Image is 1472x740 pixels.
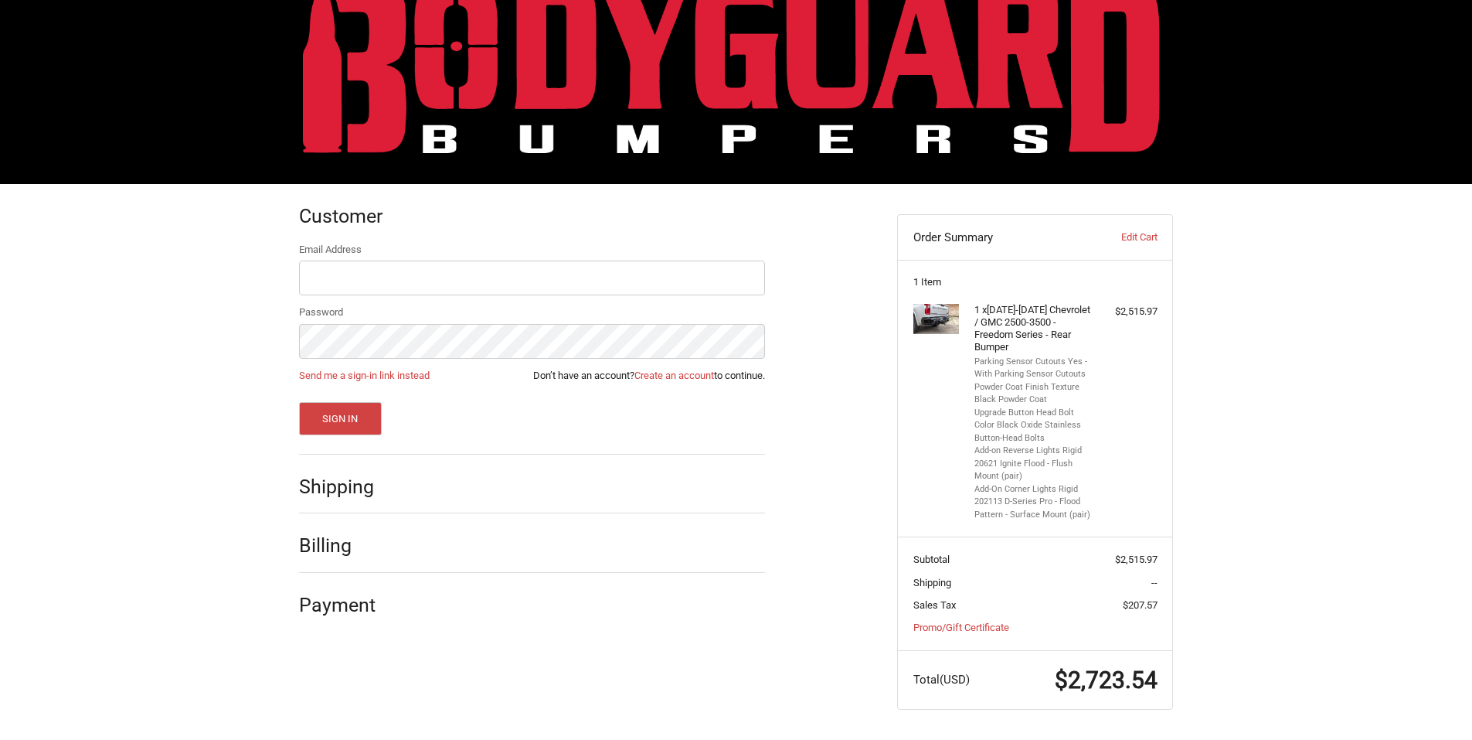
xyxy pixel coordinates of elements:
[974,445,1093,483] li: Add-on Reverse Lights Rigid 20621 Ignite Flood - Flush Mount (pair)
[299,204,389,228] h2: Customer
[299,534,389,558] h2: Billing
[634,370,714,381] a: Create an account
[299,593,389,617] h2: Payment
[1123,599,1158,611] span: $207.57
[533,368,765,384] span: Don’t have an account? to continue.
[913,554,950,565] span: Subtotal
[913,276,1158,288] h3: 1 Item
[974,381,1093,407] li: Powder Coat Finish Texture Black Powder Coat
[1055,667,1158,694] span: $2,723.54
[913,230,1081,245] h3: Order Summary
[299,475,389,499] h2: Shipping
[299,402,382,435] button: Sign In
[299,305,765,320] label: Password
[974,483,1093,522] li: Add-On Corner Lights Rigid 202113 D-Series Pro - Flood Pattern - Surface Mount (pair)
[1080,230,1157,245] a: Edit Cart
[1151,577,1158,588] span: --
[1395,666,1472,740] iframe: Chat Widget
[974,304,1093,354] h4: 1 x [DATE]-[DATE] Chevrolet / GMC 2500-3500 - Freedom Series - Rear Bumper
[913,673,970,687] span: Total (USD)
[913,599,956,611] span: Sales Tax
[913,622,1009,633] a: Promo/Gift Certificate
[974,356,1093,381] li: Parking Sensor Cutouts Yes - With Parking Sensor Cutouts
[1115,554,1158,565] span: $2,515.97
[299,370,430,381] a: Send me a sign-in link instead
[974,407,1093,445] li: Upgrade Button Head Bolt Color Black Oxide Stainless Button-Head Bolts
[1096,304,1158,319] div: $2,515.97
[913,577,951,588] span: Shipping
[299,242,765,257] label: Email Address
